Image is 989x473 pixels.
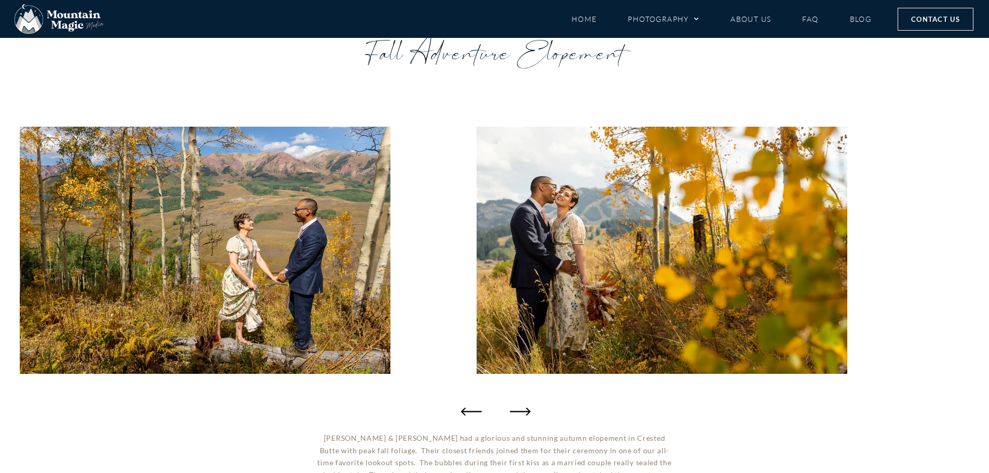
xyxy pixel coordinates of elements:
img: best fall colors foliage adventure instead vow of the wild outlovers vows elope Crested Butte pho... [20,127,390,374]
nav: Menu [572,10,872,28]
img: best fall colors foliage adventure instead vow of the wild outlovers vows elope Crested Butte pho... [477,127,847,374]
a: Contact Us [898,8,973,31]
a: About Us [730,10,771,28]
img: Mountain Magic Media photography logo Crested Butte Photographer [15,4,104,34]
a: Photography [628,10,699,28]
div: Next slide [508,401,529,422]
div: 12 / 78 [20,127,390,374]
a: FAQ [802,10,818,28]
a: Home [572,10,597,28]
span: Contact Us [911,13,960,25]
a: Blog [850,10,872,28]
h3: Fall Adventure Elopement [183,40,806,69]
div: Previous slide [461,401,482,422]
div: 13 / 78 [477,127,847,374]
